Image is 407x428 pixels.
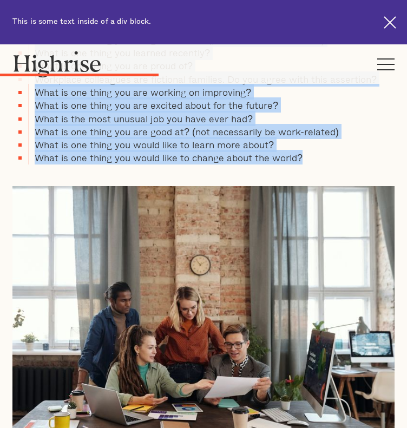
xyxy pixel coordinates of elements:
[29,98,395,111] li: What is one thing you are excited about for the future?
[29,151,395,164] li: What is one thing you would like to change about the world?
[29,85,395,98] li: What is one thing you are working on improving?
[29,138,395,151] li: What is one thing you would like to learn more about?
[29,112,395,125] li: What is the most unusual job you have ever had?
[12,51,102,77] img: Highrise logo
[29,125,395,138] li: What is one thing you are good at? (not necessarily be work-related)
[384,16,396,29] img: Cross icon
